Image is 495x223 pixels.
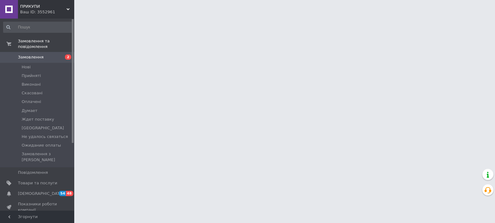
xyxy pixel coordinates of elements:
span: Ожидание оплаты [22,143,61,148]
span: Повідомлення [18,170,48,175]
span: 54 [59,191,66,196]
span: [DEMOGRAPHIC_DATA] [18,191,64,196]
span: [GEOGRAPHIC_DATA] [22,125,64,131]
span: Скасовані [22,90,43,96]
span: 48 [66,191,73,196]
span: Показники роботи компанії [18,201,57,212]
span: ПРИКУПИ [20,4,67,9]
span: Оплачені [22,99,41,105]
span: Виконані [22,82,41,87]
span: Не удалось связаться [22,134,68,139]
span: Товари та послуги [18,180,57,186]
div: Ваш ID: 3552961 [20,9,74,15]
span: Нові [22,64,31,70]
span: 2 [65,54,71,60]
span: Прийняті [22,73,41,79]
span: Замовлення з [PERSON_NAME] [22,151,72,162]
span: Думает [22,108,37,114]
span: Ждет поставку [22,117,54,122]
span: Замовлення [18,54,44,60]
span: Замовлення та повідомлення [18,38,74,49]
input: Пошук [3,22,73,33]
